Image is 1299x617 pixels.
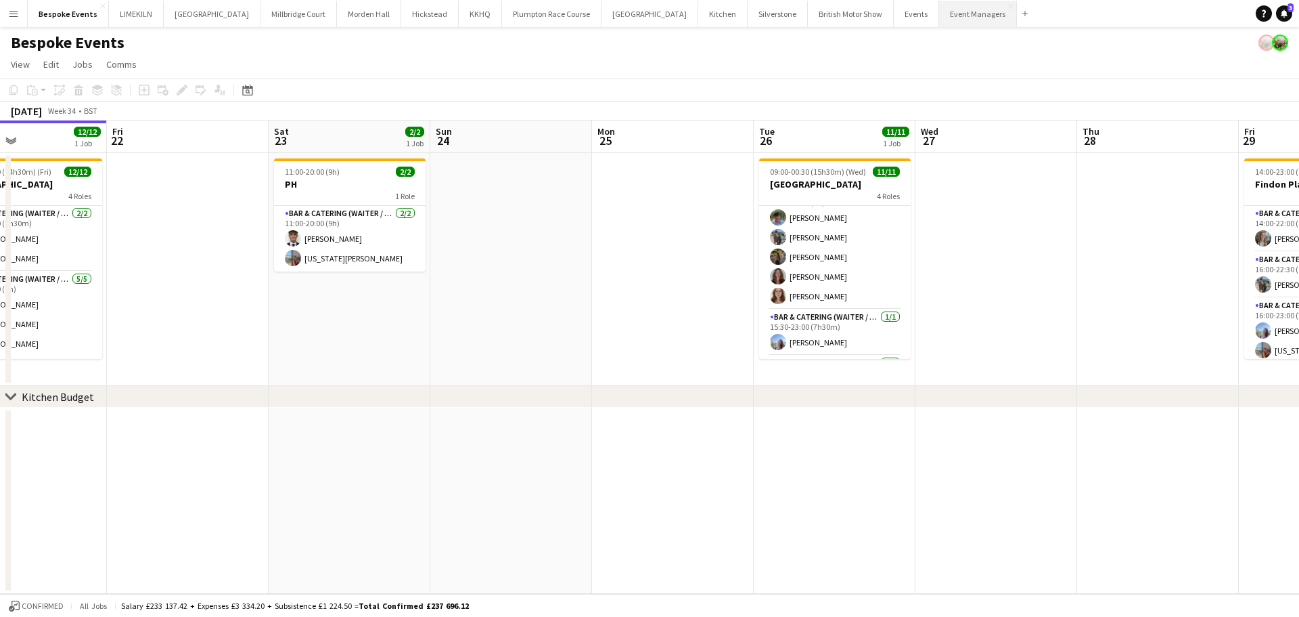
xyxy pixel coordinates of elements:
[260,1,337,27] button: Millbridge Court
[882,127,909,137] span: 11/11
[5,56,35,73] a: View
[595,133,615,148] span: 25
[759,356,911,441] app-card-role: Bar Team3/3
[601,1,698,27] button: [GEOGRAPHIC_DATA]
[109,1,164,27] button: LIMEKILN
[74,138,100,148] div: 1 Job
[106,58,137,70] span: Comms
[748,1,808,27] button: Silverstone
[877,191,900,201] span: 4 Roles
[1272,35,1288,51] app-user-avatar: Staffing Manager
[597,125,615,137] span: Mon
[502,1,601,27] button: Plumpton Race Course
[22,390,94,404] div: Kitchen Budget
[759,178,911,190] h3: [GEOGRAPHIC_DATA]
[274,206,426,272] app-card-role: Bar & Catering (Waiter / waitress)2/211:00-20:00 (9h)[PERSON_NAME][US_STATE][PERSON_NAME]
[939,1,1017,27] button: Event Managers
[759,125,775,137] span: Tue
[274,178,426,190] h3: PH
[1287,3,1294,12] span: 3
[883,138,909,148] div: 1 Job
[919,133,938,148] span: 27
[396,167,415,177] span: 2/2
[11,58,30,70] span: View
[359,601,469,611] span: Total Confirmed £237 696.12
[401,1,459,27] button: Hickstead
[77,601,110,611] span: All jobs
[698,1,748,27] button: Kitchen
[395,191,415,201] span: 1 Role
[1276,5,1292,22] a: 3
[11,104,42,118] div: [DATE]
[285,167,340,177] span: 11:00-20:00 (9h)
[759,158,911,359] app-job-card: 09:00-00:30 (15h30m) (Wed)11/11[GEOGRAPHIC_DATA]4 Roles[PERSON_NAME]Bar & Catering (Waiter / wait...
[1242,133,1255,148] span: 29
[28,1,109,27] button: Bespoke Events
[921,125,938,137] span: Wed
[434,133,452,148] span: 24
[22,601,64,611] span: Confirmed
[459,1,502,27] button: KKHQ
[873,167,900,177] span: 11/11
[337,1,401,27] button: Morden Hall
[112,125,123,137] span: Fri
[1258,35,1275,51] app-user-avatar: Staffing Manager
[43,58,59,70] span: Edit
[7,599,66,614] button: Confirmed
[67,56,98,73] a: Jobs
[808,1,894,27] button: British Motor Show
[759,310,911,356] app-card-role: Bar & Catering (Waiter / waitress)1/115:30-23:00 (7h30m)[PERSON_NAME]
[64,167,91,177] span: 12/12
[45,106,78,116] span: Week 34
[101,56,142,73] a: Comms
[405,127,424,137] span: 2/2
[757,133,775,148] span: 26
[759,185,911,310] app-card-role: Bar & Catering (Waiter / waitress)5/512:45-20:45 (8h)[PERSON_NAME][PERSON_NAME][PERSON_NAME][PERS...
[11,33,124,53] h1: Bespoke Events
[274,125,289,137] span: Sat
[1244,125,1255,137] span: Fri
[272,133,289,148] span: 23
[894,1,939,27] button: Events
[74,127,101,137] span: 12/12
[164,1,260,27] button: [GEOGRAPHIC_DATA]
[121,601,469,611] div: Salary £233 137.42 + Expenses £3 334.20 + Subsistence £1 224.50 =
[1080,133,1099,148] span: 28
[84,106,97,116] div: BST
[406,138,424,148] div: 1 Job
[38,56,64,73] a: Edit
[72,58,93,70] span: Jobs
[274,158,426,272] app-job-card: 11:00-20:00 (9h)2/2PH1 RoleBar & Catering (Waiter / waitress)2/211:00-20:00 (9h)[PERSON_NAME][US_...
[770,167,866,177] span: 09:00-00:30 (15h30m) (Wed)
[68,191,91,201] span: 4 Roles
[436,125,452,137] span: Sun
[110,133,123,148] span: 22
[1082,125,1099,137] span: Thu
